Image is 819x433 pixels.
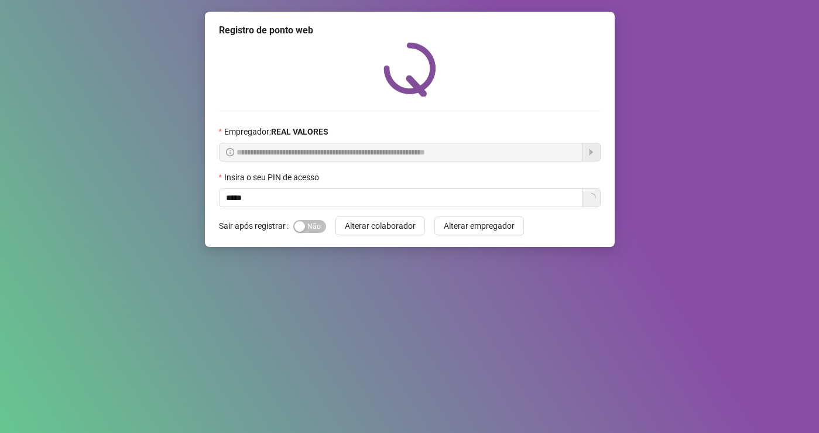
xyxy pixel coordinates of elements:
strong: REAL VALORES [271,127,328,136]
span: Alterar colaborador [345,219,416,232]
button: Alterar colaborador [335,216,425,235]
label: Insira o seu PIN de acesso [219,171,327,184]
span: info-circle [226,148,234,156]
button: Alterar empregador [434,216,524,235]
span: Empregador : [224,125,328,138]
img: QRPoint [383,42,436,97]
span: Alterar empregador [444,219,515,232]
label: Sair após registrar [219,216,293,235]
div: Registro de ponto web [219,23,601,37]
